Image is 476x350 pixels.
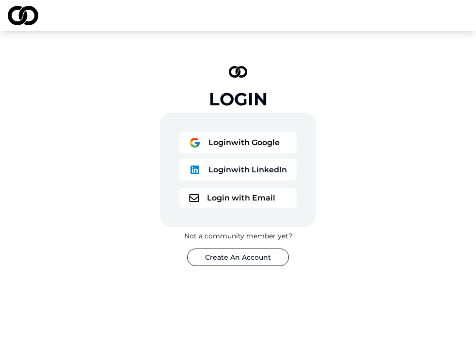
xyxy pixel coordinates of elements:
[184,231,292,241] div: Not a community member yet?
[187,249,289,266] button: Create An Account
[179,159,297,181] button: logoLoginwith LinkedIn
[189,194,199,202] img: logo
[179,132,297,153] button: logoLoginwith Google
[209,89,268,109] div: Login
[229,66,247,78] img: logo
[189,164,201,176] img: logo
[179,188,297,208] button: logoLogin with Email
[8,6,38,25] img: logo
[189,137,201,149] img: logo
